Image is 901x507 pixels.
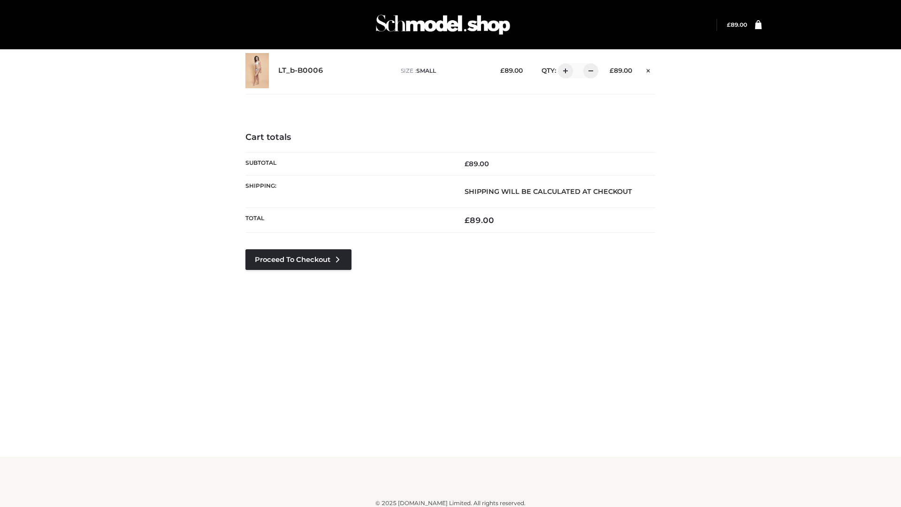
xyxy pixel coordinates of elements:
[245,249,351,270] a: Proceed to Checkout
[727,21,731,28] span: £
[465,187,632,196] strong: Shipping will be calculated at checkout
[278,66,323,75] a: LT_b-B0006
[465,215,494,225] bdi: 89.00
[610,67,632,74] bdi: 89.00
[500,67,504,74] span: £
[245,208,450,233] th: Total
[373,6,513,43] img: Schmodel Admin 964
[401,67,486,75] p: size :
[610,67,614,74] span: £
[245,175,450,207] th: Shipping:
[465,215,470,225] span: £
[416,67,436,74] span: SMALL
[465,160,489,168] bdi: 89.00
[641,63,656,76] a: Remove this item
[727,21,747,28] a: £89.00
[245,132,656,143] h4: Cart totals
[500,67,523,74] bdi: 89.00
[245,152,450,175] th: Subtotal
[727,21,747,28] bdi: 89.00
[532,63,595,78] div: QTY:
[245,53,269,88] img: LT_b-B0006 - SMALL
[465,160,469,168] span: £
